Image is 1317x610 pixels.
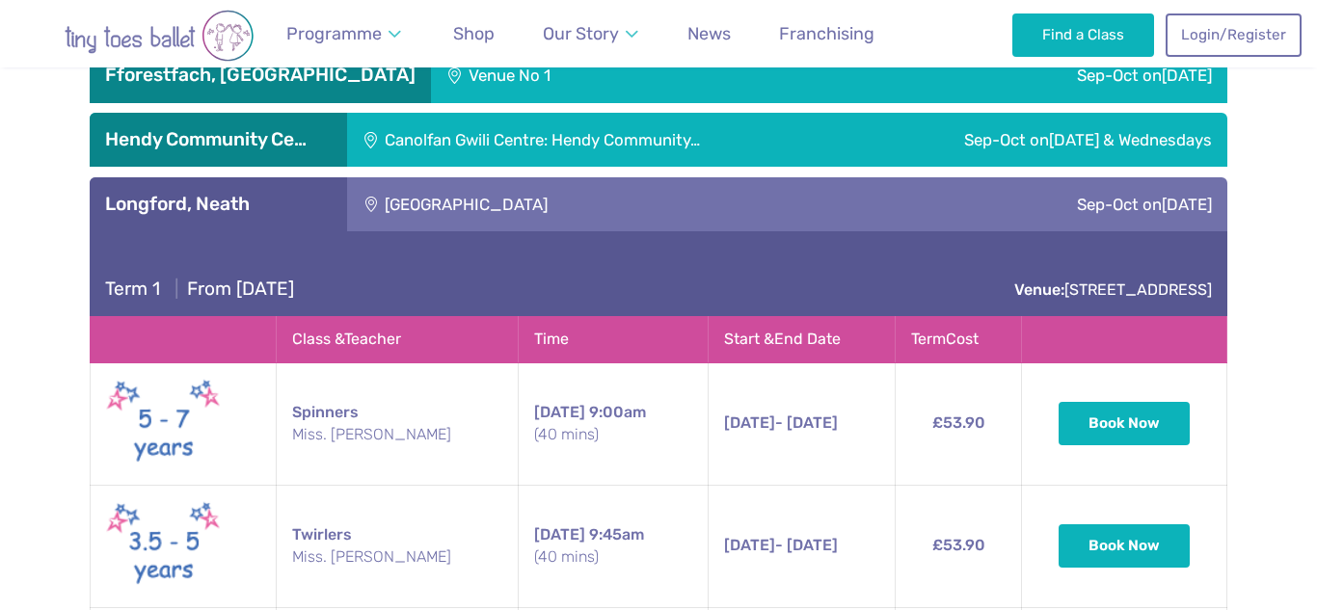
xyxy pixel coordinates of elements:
[105,193,332,216] h3: Longford, Neath
[845,177,1227,231] div: Sep-Oct on
[1012,13,1154,56] a: Find a Class
[534,424,692,445] small: (40 mins)
[347,177,845,231] div: [GEOGRAPHIC_DATA]
[534,13,648,56] a: Our Story
[770,13,883,56] a: Franchising
[534,403,585,421] span: [DATE]
[292,424,501,445] small: Miss. [PERSON_NAME]
[534,525,585,544] span: [DATE]
[724,536,838,554] span: - [DATE]
[106,375,222,473] img: Spinners New (May 2025)
[277,317,518,362] th: Class & Teacher
[453,23,495,43] span: Shop
[1059,402,1190,444] button: Book Now
[165,278,187,300] span: |
[518,485,708,607] td: 9:45am
[1162,195,1212,214] span: [DATE]
[277,362,518,485] td: Spinners
[1049,130,1212,149] span: [DATE] & Wednesdays
[518,317,708,362] th: Time
[292,546,501,568] small: Miss. [PERSON_NAME]
[1014,280,1064,299] strong: Venue:
[534,546,692,568] small: (40 mins)
[1162,66,1212,85] span: [DATE]
[1014,280,1212,299] a: Venue:[STREET_ADDRESS]
[1166,13,1301,56] a: Login/Register
[724,413,775,432] span: [DATE]
[431,48,788,102] div: Venue No 1
[708,317,896,362] th: Start & End Date
[724,536,775,554] span: [DATE]
[896,317,1021,362] th: Term Cost
[779,23,874,43] span: Franchising
[679,13,739,56] a: News
[788,48,1227,102] div: Sep-Oct on
[896,485,1021,607] td: £53.90
[1059,524,1190,567] button: Book Now
[347,113,847,167] div: Canolfan Gwili Centre: Hendy Community…
[444,13,503,56] a: Shop
[518,362,708,485] td: 9:00am
[105,278,294,301] h4: From [DATE]
[24,10,294,62] img: tiny toes ballet
[724,413,838,432] span: - [DATE]
[286,23,382,43] span: Programme
[105,278,160,300] span: Term 1
[896,362,1021,485] td: £53.90
[848,113,1227,167] div: Sep-Oct on
[687,23,731,43] span: News
[106,497,222,596] img: Twirlers New (May 2025)
[543,23,619,43] span: Our Story
[278,13,411,56] a: Programme
[105,64,416,87] h3: Fforestfach, [GEOGRAPHIC_DATA]
[105,128,332,151] h3: Hendy Community Ce…
[277,485,518,607] td: Twirlers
